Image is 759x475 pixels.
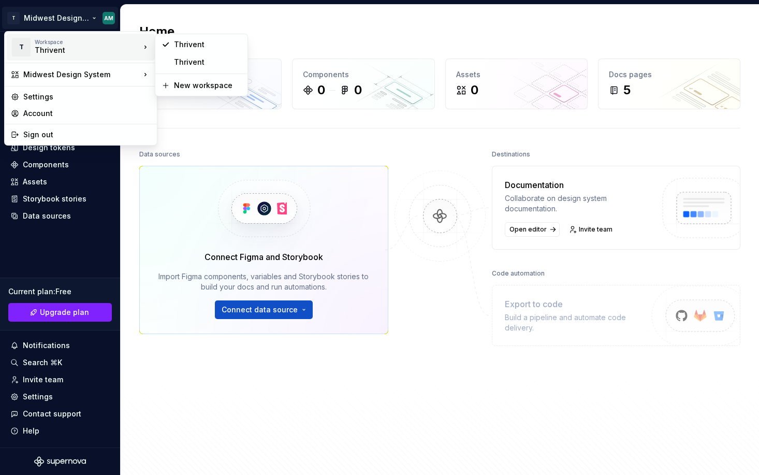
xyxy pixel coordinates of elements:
div: Workspace [35,39,140,45]
div: Thrivent [35,45,123,55]
div: Sign out [23,129,151,140]
div: Thrivent [174,57,241,67]
div: T [12,38,31,56]
div: New workspace [174,80,241,91]
div: Account [23,108,151,119]
div: Settings [23,92,151,102]
div: Thrivent [174,39,241,50]
div: Midwest Design System [23,69,140,80]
